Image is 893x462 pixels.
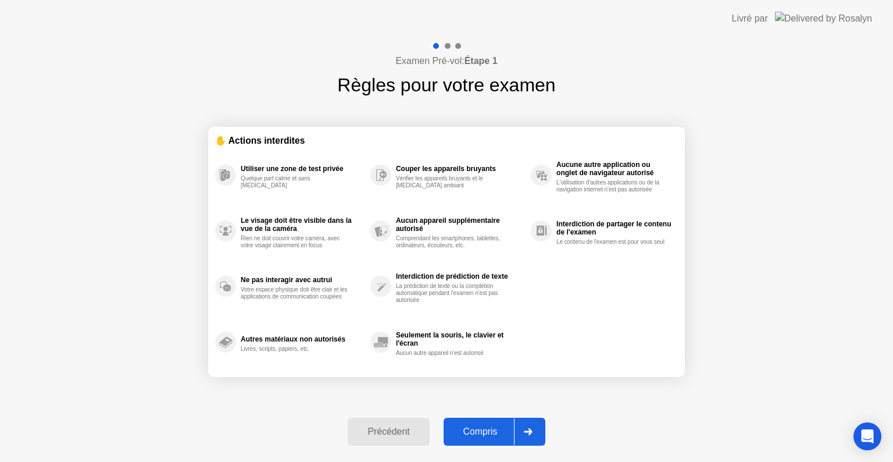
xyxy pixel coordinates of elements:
div: Ne pas interagir avec autrui [241,276,365,284]
div: ✋ Actions interdites [215,134,678,147]
div: Comprendant les smartphones, tablettes, ordinateurs, écouteurs, etc. [396,235,506,249]
div: Interdiction de partager le contenu de l'examen [556,220,672,236]
div: Quelque part calme et sans [MEDICAL_DATA] [241,175,351,189]
div: Vérifier les appareils bruyants et le [MEDICAL_DATA] ambiant [396,175,506,189]
h1: Règles pour votre examen [337,71,555,99]
div: Le visage doit être visible dans la vue de la caméra [241,216,365,233]
div: Le contenu de l'examen est pour vous seul [556,239,666,246]
div: Seulement la souris, le clavier et l'écran [396,331,525,347]
div: Votre espace physique doit être clair et les applications de communication coupées [241,286,351,300]
button: Précédent [348,418,429,446]
div: Rien ne doit couvrir votre caméra, avec votre visage clairement en focus [241,235,351,249]
div: Aucune autre application ou onglet de navigateur autorisé [556,161,672,177]
div: Livres, scripts, papiers, etc. [241,346,351,353]
h4: Examen Pré-vol: [395,54,497,68]
div: Couper les appareils bruyants [396,165,525,173]
div: Utiliser une zone de test privée [241,165,365,173]
div: Compris [447,427,514,437]
div: Open Intercom Messenger [853,422,881,450]
button: Compris [444,418,545,446]
div: Aucun autre appareil n'est autorisé [396,350,506,357]
div: Livré par [732,12,768,26]
div: La prédiction de texte ou la complétion automatique pendant l'examen n'est pas autorisée [396,283,506,304]
div: Autres matériaux non autorisés [241,335,365,343]
img: Delivered by Rosalyn [775,12,872,25]
div: Aucun appareil supplémentaire autorisé [396,216,525,233]
div: Interdiction de prédiction de texte [396,272,525,280]
b: Étape 1 [465,56,498,66]
div: L'utilisation d'autres applications ou de la navigation internet n'est pas autorisée [556,179,666,193]
div: Précédent [351,427,426,437]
